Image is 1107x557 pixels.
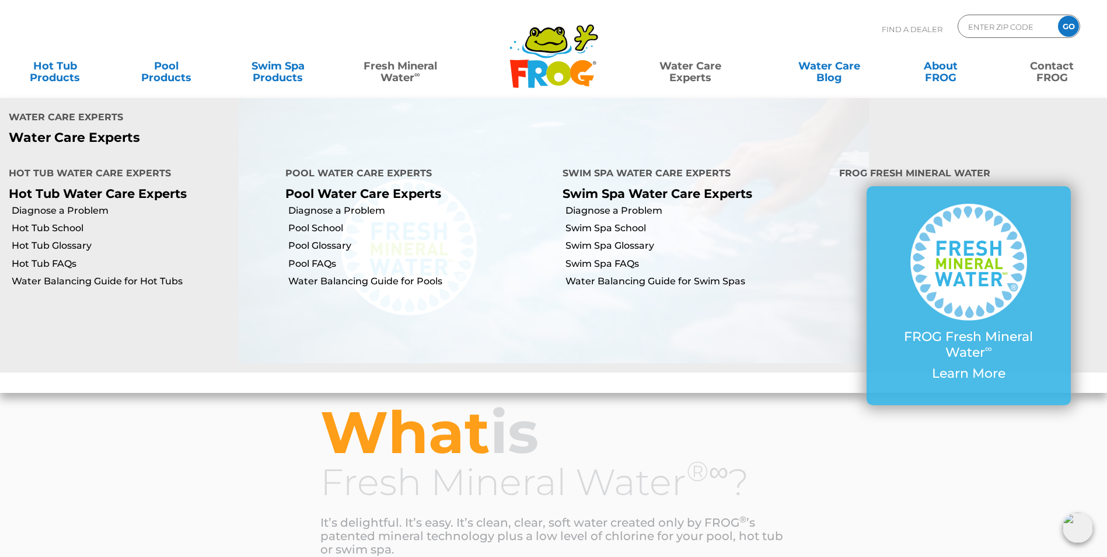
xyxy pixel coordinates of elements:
[320,402,787,462] h2: is
[320,462,787,502] h3: Fresh Mineral Water ?
[985,343,992,354] sup: ∞
[9,130,545,145] p: Water Care Experts
[785,54,872,78] a: Water CareBlog
[9,107,545,130] h4: Water Care Experts
[739,514,746,525] sup: ®
[565,222,830,235] a: Swim Spa School
[12,222,277,235] a: Hot Tub School
[9,186,187,201] a: Hot Tub Water Care Experts
[346,54,455,78] a: Fresh MineralWater∞
[897,54,984,78] a: AboutFROG
[9,163,268,186] h4: Hot Tub Water Care Experts
[288,222,553,235] a: Pool School
[285,186,441,201] a: Pool Water Care Experts
[288,275,553,288] a: Water Balancing Guide for Pools
[12,275,277,288] a: Water Balancing Guide for Hot Tubs
[565,204,830,217] a: Diagnose a Problem
[890,329,1047,360] p: FROG Fresh Mineral Water
[288,204,553,217] a: Diagnose a Problem
[565,257,830,270] a: Swim Spa FAQs
[565,275,830,288] a: Water Balancing Guide for Swim Spas
[288,257,553,270] a: Pool FAQs
[620,54,761,78] a: Water CareExperts
[285,163,544,186] h4: Pool Water Care Experts
[12,204,277,217] a: Diagnose a Problem
[12,54,99,78] a: Hot TubProducts
[686,454,729,488] sup: ®∞
[882,15,942,44] p: Find A Dealer
[890,366,1047,381] p: Learn More
[967,18,1046,35] input: Zip Code Form
[414,69,420,79] sup: ∞
[320,516,787,556] p: It’s delightful. It’s easy. It’s clean, clear, soft water created only by FROG ’s patented minera...
[12,239,277,252] a: Hot Tub Glossary
[890,204,1047,387] a: FROG Fresh Mineral Water∞ Learn More
[235,54,322,78] a: Swim SpaProducts
[1008,54,1095,78] a: ContactFROG
[288,239,553,252] a: Pool Glossary
[563,186,752,201] a: Swim Spa Water Care Experts
[12,257,277,270] a: Hot Tub FAQs
[320,396,490,468] span: What
[1063,513,1093,543] img: openIcon
[563,163,822,186] h4: Swim Spa Water Care Experts
[1058,16,1079,37] input: GO
[839,163,1098,186] h4: FROG Fresh Mineral Water
[565,239,830,252] a: Swim Spa Glossary
[123,54,210,78] a: PoolProducts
